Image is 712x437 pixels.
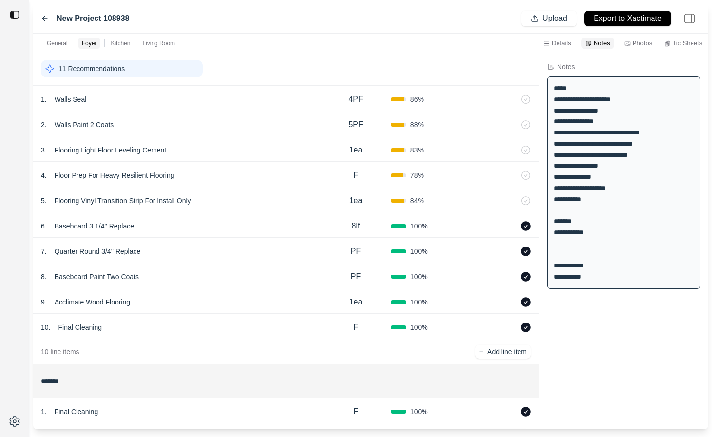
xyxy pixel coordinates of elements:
p: Baseboard 3 1/4'' Replace [51,219,138,233]
p: Tic Sheets [673,39,702,47]
p: 4PF [348,94,363,105]
p: PF [351,271,361,283]
p: Photos [633,39,652,47]
p: Flooring Vinyl Transition Strip For Install Only [51,194,195,208]
p: Baseboard Paint Two Coats [51,270,143,284]
label: New Project 108938 [57,13,129,24]
p: 10 line items [41,347,79,357]
span: 100 % [410,272,428,282]
p: Floor Prep For Heavy Resilient Flooring [51,169,178,182]
p: 7 . [41,247,47,256]
p: Final Cleaning [54,321,106,334]
p: Foyer [82,39,97,47]
p: 1ea [349,195,363,207]
p: 3 . [41,145,47,155]
p: 1 . [41,407,47,417]
p: 1ea [349,296,363,308]
p: Export to Xactimate [594,13,662,24]
p: Walls Paint 2 Coats [51,118,118,132]
span: 86 % [410,95,424,104]
p: F [353,322,358,333]
p: Add line item [487,347,527,357]
button: +Add line item [475,345,531,359]
p: Quarter Round 3/4'' Replace [51,245,145,258]
p: Walls Seal [51,93,91,106]
span: 100 % [410,407,428,417]
span: 88 % [410,120,424,130]
p: F [353,170,358,181]
p: Upload [542,13,567,24]
span: 100 % [410,247,428,256]
p: F [353,406,358,418]
span: 83 % [410,145,424,155]
p: Final Cleaning [51,405,102,418]
p: General [47,39,68,47]
p: 6 . [41,221,47,231]
span: 100 % [410,297,428,307]
span: 84 % [410,196,424,206]
img: toggle sidebar [10,10,19,19]
p: Acclimate Wood Flooring [51,295,134,309]
p: Notes [594,39,610,47]
p: PF [351,246,361,257]
p: 4 . [41,171,47,180]
p: 5PF [348,119,363,131]
span: 100 % [410,221,428,231]
div: Notes [557,62,575,72]
p: Kitchen [111,39,130,47]
p: Details [552,39,571,47]
p: 8 . [41,272,47,282]
p: Living Room [142,39,175,47]
p: Flooring Light Floor Leveling Cement [51,143,171,157]
button: Upload [521,11,577,26]
p: 1 . [41,95,47,104]
p: 8lf [352,220,360,232]
span: 78 % [410,171,424,180]
p: + [479,346,483,357]
p: 1ea [349,144,363,156]
button: Export to Xactimate [584,11,671,26]
p: 2 . [41,120,47,130]
p: 11 Recommendations [58,64,125,74]
p: 9 . [41,297,47,307]
p: 5 . [41,196,47,206]
p: 10 . [41,323,50,332]
span: 100 % [410,323,428,332]
img: right-panel.svg [679,8,700,29]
